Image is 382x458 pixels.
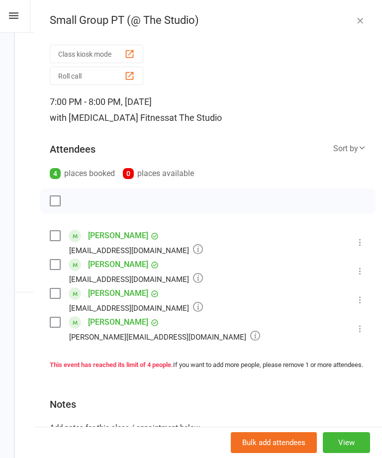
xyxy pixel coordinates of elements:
[169,112,222,123] span: at The Studio
[50,142,95,156] div: Attendees
[50,94,366,126] div: 7:00 PM - 8:00 PM, [DATE]
[50,360,366,370] div: If you want to add more people, please remove 1 or more attendees.
[123,168,134,179] div: 0
[69,301,203,314] div: [EMAIL_ADDRESS][DOMAIN_NAME]
[50,167,115,181] div: places booked
[50,45,143,63] button: Class kiosk mode
[50,67,143,85] button: Roll call
[69,273,203,285] div: [EMAIL_ADDRESS][DOMAIN_NAME]
[323,432,370,453] button: View
[50,422,366,434] div: Add notes for this class / appointment below
[50,168,61,179] div: 4
[69,330,260,343] div: [PERSON_NAME][EMAIL_ADDRESS][DOMAIN_NAME]
[34,14,382,27] div: Small Group PT (@ The Studio)
[123,167,194,181] div: places available
[50,397,76,411] div: Notes
[88,228,148,244] a: [PERSON_NAME]
[88,257,148,273] a: [PERSON_NAME]
[69,244,203,257] div: [EMAIL_ADDRESS][DOMAIN_NAME]
[333,142,366,155] div: Sort by
[231,432,317,453] button: Bulk add attendees
[88,285,148,301] a: [PERSON_NAME]
[50,112,169,123] span: with [MEDICAL_DATA] Fitness
[50,361,173,368] strong: This event has reached its limit of 4 people.
[88,314,148,330] a: [PERSON_NAME]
